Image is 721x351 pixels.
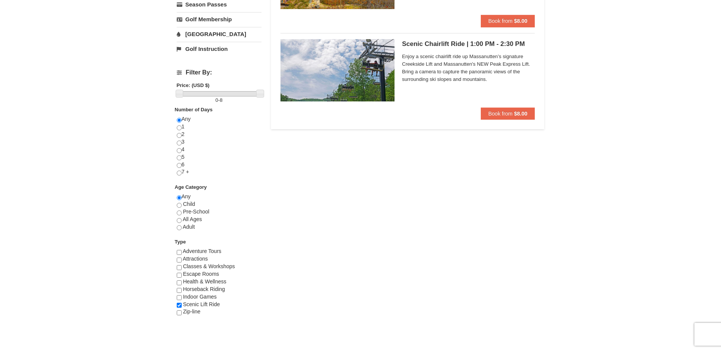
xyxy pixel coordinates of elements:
label: - [177,96,261,104]
span: Zip-line [183,308,200,315]
img: 24896431-9-664d1467.jpg [280,39,395,101]
span: Adult [183,224,195,230]
span: Indoor Games [183,294,217,300]
span: Enjoy a scenic chairlift ride up Massanutten’s signature Creekside Lift and Massanutten's NEW Pea... [402,53,535,83]
a: Golf Membership [177,12,261,26]
div: Any [177,193,261,238]
span: All Ages [183,216,202,222]
strong: $8.00 [514,111,527,117]
span: Scenic Lift Ride [183,301,220,307]
h4: Filter By: [177,69,261,76]
a: [GEOGRAPHIC_DATA] [177,27,261,41]
strong: Number of Days [175,107,213,112]
strong: Age Category [175,184,207,190]
span: Classes & Workshops [183,263,235,269]
span: Book from [488,111,513,117]
strong: Type [175,239,186,245]
button: Book from $8.00 [481,108,535,120]
h5: Scenic Chairlift Ride | 1:00 PM - 2:30 PM [402,40,535,48]
span: 8 [220,97,222,103]
span: Escape Rooms [183,271,219,277]
a: Golf Instruction [177,42,261,56]
span: Horseback Riding [183,286,225,292]
span: Pre-School [183,209,209,215]
span: Health & Wellness [183,278,226,285]
span: Child [183,201,195,207]
span: 0 [216,97,218,103]
span: Adventure Tours [183,248,222,254]
div: Any 1 2 3 4 5 6 7 + [177,115,261,183]
button: Book from $8.00 [481,15,535,27]
strong: $8.00 [514,18,527,24]
span: Attractions [183,256,208,262]
strong: Price: (USD $) [177,82,210,88]
span: Book from [488,18,513,24]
